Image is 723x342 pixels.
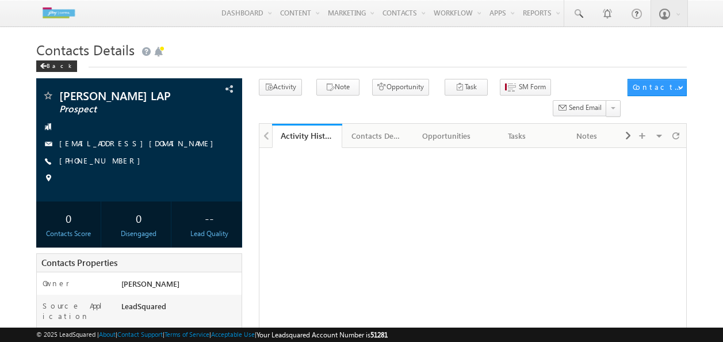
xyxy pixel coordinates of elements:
[561,129,612,143] div: Notes
[351,129,402,143] div: Contacts Details
[257,330,388,339] span: Your Leadsquared Account Number is
[316,79,359,96] button: Note
[36,3,81,23] img: Custom Logo
[179,229,238,239] div: Lead Quality
[633,82,682,92] div: Contacts Actions
[109,207,168,229] div: 0
[553,100,607,117] button: Send Email
[370,330,388,339] span: 51281
[500,79,551,96] button: SM Form
[59,138,219,148] a: [EMAIL_ADDRESS][DOMAIN_NAME]
[421,129,472,143] div: Opportunities
[59,90,186,101] span: [PERSON_NAME] LAP
[36,40,135,59] span: Contacts Details
[36,60,83,70] a: Back
[259,79,302,96] button: Activity
[281,130,334,141] div: Activity History
[109,229,168,239] div: Disengaged
[36,329,388,340] span: © 2025 LeadSquared | | | | |
[59,104,186,115] span: Prospect
[179,207,238,229] div: --
[121,279,179,288] span: [PERSON_NAME]
[482,124,552,148] a: Tasks
[491,129,542,143] div: Tasks
[39,229,98,239] div: Contacts Score
[569,102,602,113] span: Send Email
[99,330,116,338] a: About
[445,79,488,96] button: Task
[117,330,163,338] a: Contact Support
[628,79,687,96] button: Contacts Actions
[43,301,111,321] label: Source Application
[552,124,622,148] a: Notes
[372,79,429,96] button: Opportunity
[43,278,70,288] label: Owner
[39,207,98,229] div: 0
[118,301,241,317] div: LeadSquared
[36,60,77,72] div: Back
[272,124,342,148] a: Activity History
[59,155,146,167] span: [PHONE_NUMBER]
[412,124,482,148] a: Opportunities
[41,257,117,268] span: Contacts Properties
[211,330,255,338] a: Acceptable Use
[165,330,209,338] a: Terms of Service
[519,82,546,92] span: SM Form
[342,124,412,148] a: Contacts Details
